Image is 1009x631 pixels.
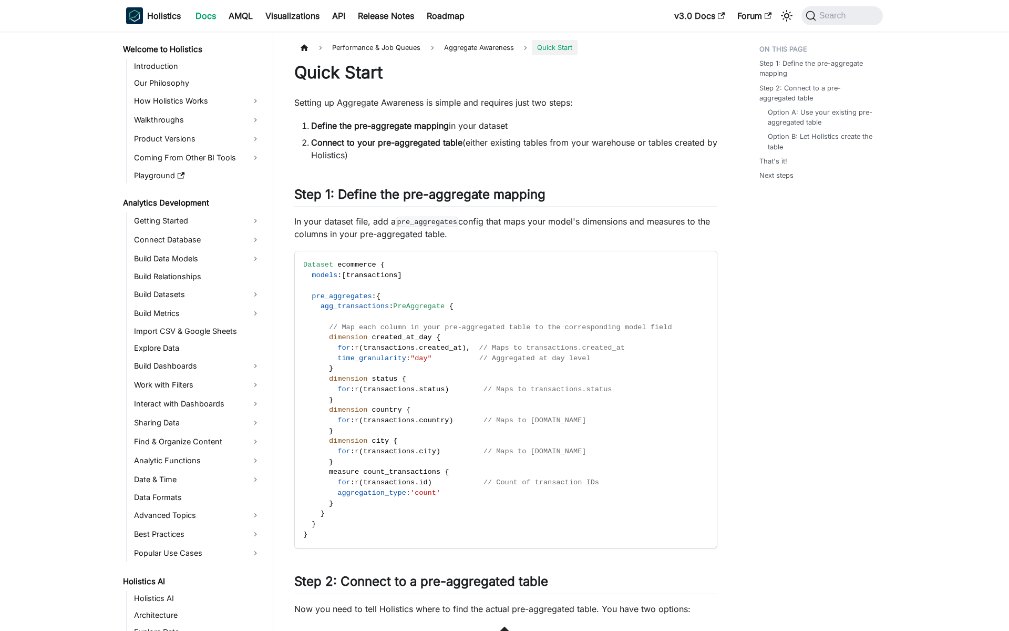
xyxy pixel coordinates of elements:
[759,156,787,166] a: That's it!
[131,608,264,623] a: Architecture
[131,433,264,450] a: Find & Organize Content
[410,354,432,362] span: "day"
[294,603,717,615] p: Now you need to tell Holistics where to find the actual pre-aggregated table. You have two options:
[768,107,872,127] a: Option A: Use your existing pre-aggregated table
[337,447,350,455] span: for
[294,574,717,594] h2: Step 2: Connect to a pre-aggregated table
[759,58,877,78] a: Step 1: Define the pre-aggregate mapping
[778,7,795,24] button: Switch between dark and light mode (currently system mode)
[479,344,625,352] span: // Maps to transactions.created_at
[449,416,453,424] span: )
[466,344,470,352] span: ,
[355,344,359,352] span: r
[415,447,419,455] span: .
[406,406,410,414] span: {
[337,271,342,279] span: :
[406,489,410,497] span: :
[415,385,419,393] span: .
[359,447,363,455] span: (
[259,7,326,24] a: Visualizations
[329,437,367,445] span: dimension
[436,333,440,341] span: {
[359,344,363,352] span: (
[303,531,307,538] span: }
[116,32,273,631] nav: Docs sidebar
[355,479,359,486] span: r
[294,40,314,55] a: Home page
[419,385,445,393] span: status
[131,269,264,284] a: Build Relationships
[312,520,316,528] span: }
[355,447,359,455] span: r
[131,414,264,431] a: Sharing Data
[131,231,264,248] a: Connect Database
[321,302,389,310] span: agg_transactions
[222,7,259,24] a: AMQL
[131,111,264,128] a: Walkthroughs
[731,7,778,24] a: Forum
[342,271,346,279] span: [
[445,468,449,476] span: {
[420,7,471,24] a: Roadmap
[402,375,406,383] span: {
[483,385,612,393] span: // Maps to transactions.status
[419,479,427,486] span: id
[359,385,363,393] span: (
[393,437,397,445] span: {
[419,416,449,424] span: country
[389,302,393,310] span: :
[312,292,372,300] span: pre_aggregates
[131,376,264,393] a: Work with Filters
[131,168,264,183] a: Playground
[346,271,398,279] span: transactions
[816,11,852,21] span: Search
[131,324,264,339] a: Import CSV & Google Sheets
[131,591,264,606] a: Holistics AI
[351,447,355,455] span: :
[131,212,264,229] a: Getting Started
[131,93,264,109] a: How Holistics Works
[311,136,717,161] li: (either existing tables from your warehouse or tables created by Holistics)
[372,406,402,414] span: country
[131,286,264,303] a: Build Datasets
[131,341,264,355] a: Explore Data
[189,7,222,24] a: Docs
[372,333,432,341] span: created_at_day
[351,344,355,352] span: :
[351,416,355,424] span: :
[372,292,376,300] span: :
[294,96,717,109] p: Setting up Aggregate Awareness is simple and requires just two steps:
[311,119,717,132] li: in your dataset
[462,344,466,352] span: )
[131,507,264,524] a: Advanced Topics
[415,344,419,352] span: .
[131,59,264,74] a: Introduction
[311,137,462,148] strong: Connect to your pre-aggregated table
[359,479,363,486] span: (
[483,416,586,424] span: // Maps to [DOMAIN_NAME]
[415,416,419,424] span: .
[759,170,794,180] a: Next steps
[380,261,385,269] span: {
[363,416,415,424] span: transactions
[768,131,872,151] a: Option B: Let Holistics create the table
[131,250,264,267] a: Build Data Models
[479,354,591,362] span: // Aggregated at day level
[126,7,143,24] img: Holistics
[410,489,440,497] span: 'count'
[483,447,586,455] span: // Maps to [DOMAIN_NAME]
[532,40,578,55] span: Quick Start
[329,364,333,372] span: }
[131,76,264,90] a: Our Philosophy
[131,526,264,543] a: Best Practices
[329,375,367,383] span: dimension
[483,479,599,486] span: // Count of transaction IDs
[355,416,359,424] span: r
[337,261,376,269] span: ecommerce
[355,385,359,393] span: r
[326,7,352,24] a: API
[359,416,363,424] span: (
[120,574,264,589] a: Holistics AI
[376,292,380,300] span: {
[131,149,264,166] a: Coming From Other BI Tools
